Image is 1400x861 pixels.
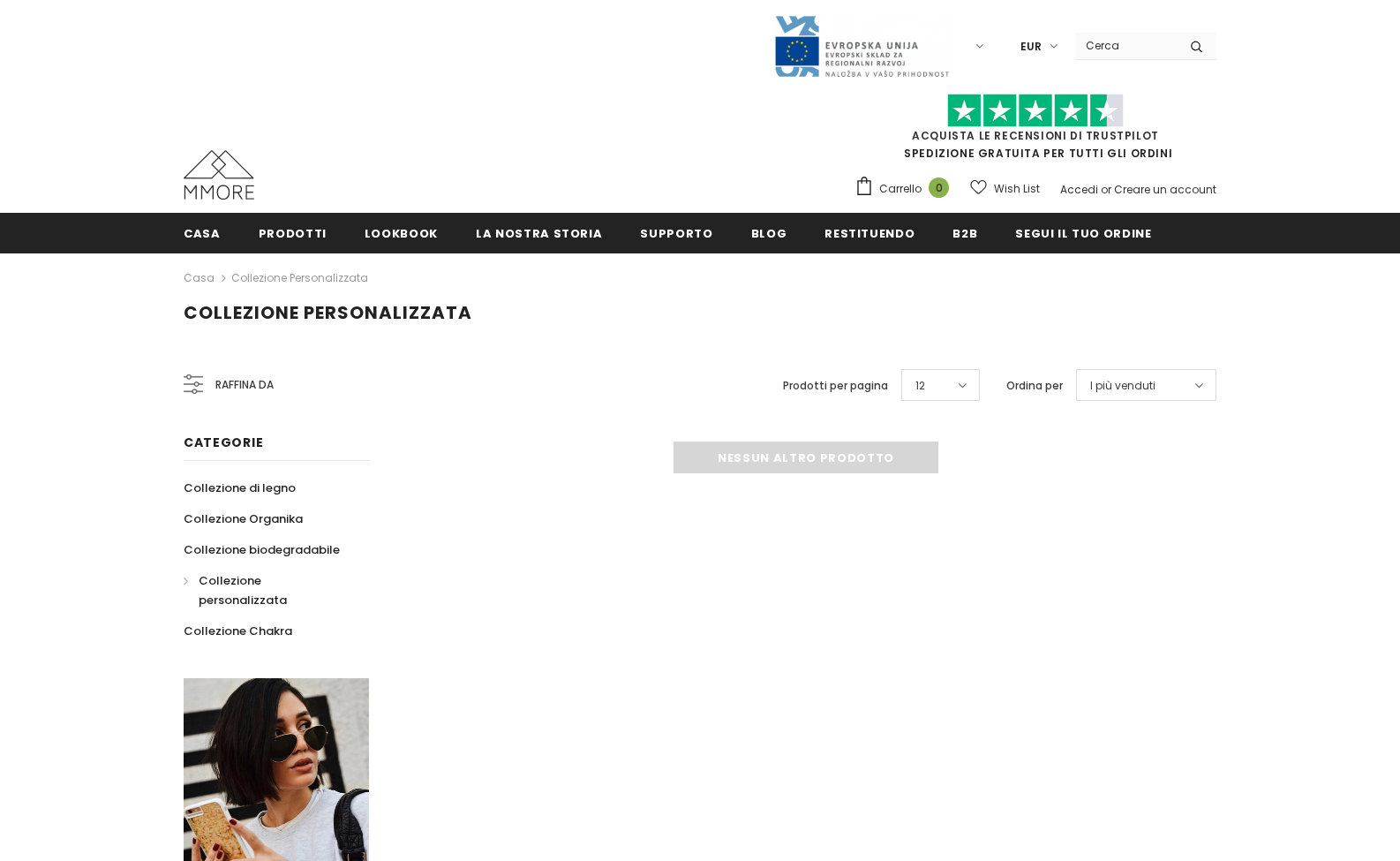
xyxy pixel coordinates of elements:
[184,434,263,451] span: Categorie
[259,225,327,242] span: Prodotti
[952,213,977,253] a: B2B
[947,94,1124,128] img: Fidati di Pilot Stars
[929,177,949,198] span: 0
[184,225,221,242] span: Casa
[184,623,292,639] span: Collezione Chakra
[751,213,787,253] a: Blog
[365,213,438,253] a: Lookbook
[184,534,340,565] a: Collezione biodegradabile
[970,173,1040,204] a: Wish List
[1006,377,1063,395] label: Ordina per
[476,225,602,242] span: La nostra storia
[231,270,368,285] a: Collezione personalizzata
[184,268,215,289] a: Casa
[184,565,350,616] a: Collezione personalizzata
[854,102,1216,161] span: SPEDIZIONE GRATUITA PER TUTTI GLI ORDINI
[184,616,292,646] a: Collezione Chakra
[184,503,303,534] a: Collezione Organika
[915,377,925,395] span: 12
[751,225,787,242] span: Blog
[1114,182,1216,197] a: Creare un account
[199,572,287,608] span: Collezione personalizzata
[184,472,296,503] a: Collezione di legno
[640,225,712,242] span: supporto
[773,38,950,53] a: Javni Razpis
[1020,38,1042,56] span: EUR
[476,213,602,253] a: La nostra storia
[1075,33,1177,58] input: Search Site
[184,300,472,325] span: Collezione personalizzata
[824,225,915,242] span: Restituendo
[952,225,977,242] span: B2B
[365,225,438,242] span: Lookbook
[1090,377,1155,395] span: I più venduti
[184,541,340,558] span: Collezione biodegradabile
[215,375,274,395] span: Raffina da
[824,213,915,253] a: Restituendo
[912,128,1159,143] a: Acquista le recensioni di TrustPilot
[184,150,254,200] img: Casi MMORE
[184,510,303,527] span: Collezione Organika
[184,480,296,496] span: Collezione di legno
[1015,225,1151,242] span: Segui il tuo ordine
[1101,182,1111,197] span: or
[994,180,1040,198] span: Wish List
[259,213,327,253] a: Prodotti
[184,213,221,253] a: Casa
[773,14,950,79] img: Javni Razpis
[879,180,922,198] span: Carrello
[854,176,958,202] a: Carrello 0
[640,213,712,253] a: supporto
[1060,182,1098,197] a: Accedi
[783,377,888,395] label: Prodotti per pagina
[1015,213,1151,253] a: Segui il tuo ordine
